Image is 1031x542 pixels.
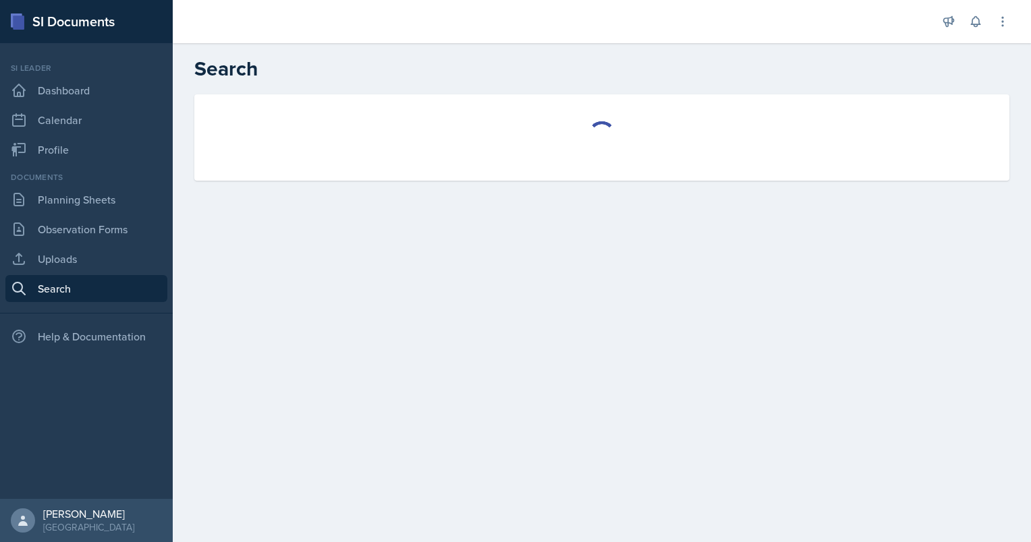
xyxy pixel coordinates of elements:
[5,186,167,213] a: Planning Sheets
[5,62,167,74] div: Si leader
[5,171,167,183] div: Documents
[5,323,167,350] div: Help & Documentation
[5,275,167,302] a: Search
[43,520,134,534] div: [GEOGRAPHIC_DATA]
[5,107,167,133] a: Calendar
[5,136,167,163] a: Profile
[43,507,134,520] div: [PERSON_NAME]
[5,216,167,243] a: Observation Forms
[5,245,167,272] a: Uploads
[194,57,1009,81] h2: Search
[5,77,167,104] a: Dashboard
